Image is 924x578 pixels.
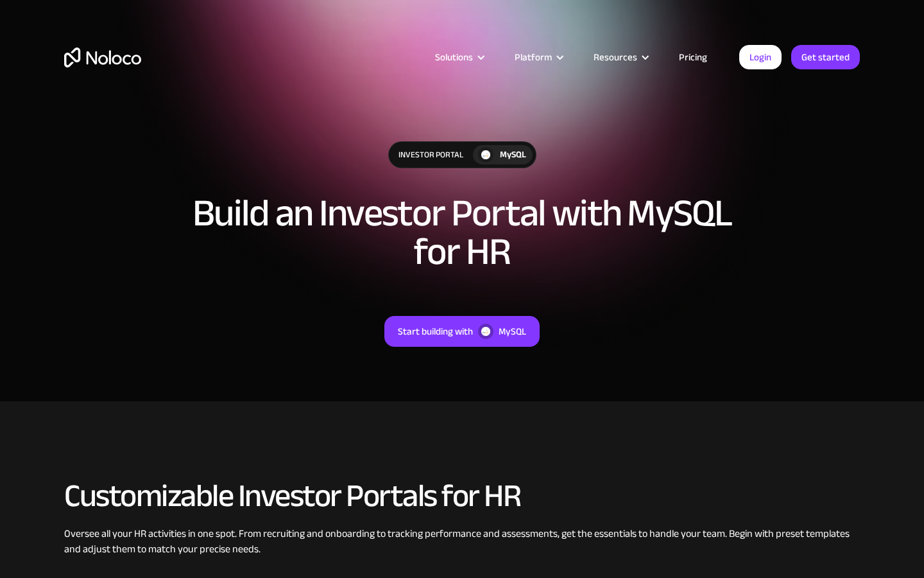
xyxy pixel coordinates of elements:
[500,148,526,162] div: MySQL
[791,45,860,69] a: Get started
[515,49,552,66] div: Platform
[435,49,473,66] div: Solutions
[594,49,637,66] div: Resources
[577,49,663,66] div: Resources
[499,49,577,66] div: Platform
[64,478,860,513] h2: Customizable Investor Portals for HR
[398,323,473,340] div: Start building with
[419,49,499,66] div: Solutions
[64,526,860,557] div: Oversee all your HR activities in one spot. From recruiting and onboarding to tracking performanc...
[499,323,526,340] div: MySQL
[64,48,141,67] a: home
[173,194,751,271] h1: Build an Investor Portal with MySQL for HR
[663,49,723,66] a: Pricing
[739,45,782,69] a: Login
[389,142,473,168] div: Investor Portal
[384,316,540,347] a: Start building withMySQL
